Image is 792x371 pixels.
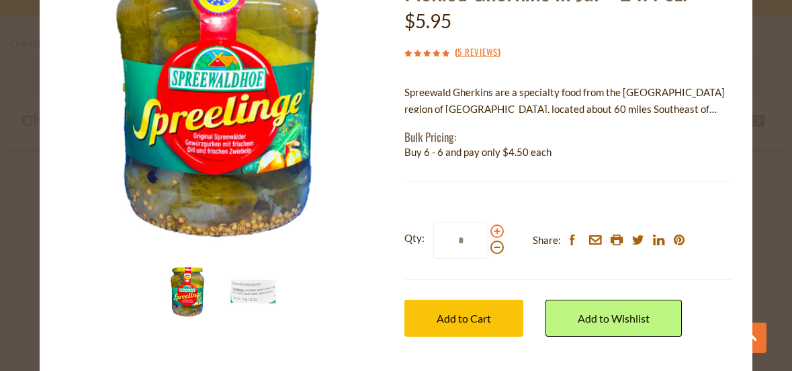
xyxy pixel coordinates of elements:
[228,265,281,319] img: Spreewaldhof Original Spreewald Pickled Gherkins in Jar - 24.4 oz.
[404,84,732,118] p: Spreewald Gherkins are a specialty food from the [GEOGRAPHIC_DATA] region of [GEOGRAPHIC_DATA], l...
[404,144,732,161] li: Buy 6 - 6 and pay only $4.50 each
[404,130,732,144] h1: Bulk Pricing:
[404,300,523,337] button: Add to Cart
[404,230,425,247] strong: Qty:
[457,45,498,60] a: 5 Reviews
[437,312,491,325] span: Add to Cart
[404,9,451,32] span: $5.95
[545,300,682,337] a: Add to Wishlist
[455,45,500,58] span: ( )
[433,222,488,259] input: Qty:
[161,265,215,319] img: Spreewaldhof Original Spreewald Pickled Gherkins in Jar - 24.4 oz.
[533,232,561,249] span: Share:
